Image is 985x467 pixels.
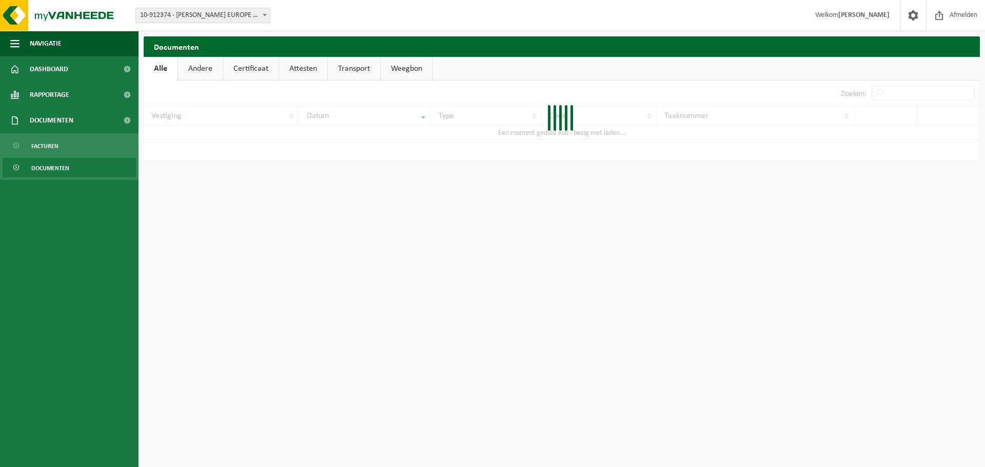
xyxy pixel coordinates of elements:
[144,36,980,56] h2: Documenten
[178,57,223,80] a: Andere
[135,8,270,23] span: 10-912374 - FIKE EUROPE - HERENTALS
[3,158,136,177] a: Documenten
[30,82,69,108] span: Rapportage
[381,57,432,80] a: Weegbon
[31,136,58,156] span: Facturen
[136,8,270,23] span: 10-912374 - FIKE EUROPE - HERENTALS
[30,31,62,56] span: Navigatie
[144,57,178,80] a: Alle
[30,56,68,82] span: Dashboard
[31,158,69,178] span: Documenten
[223,57,279,80] a: Certificaat
[328,57,380,80] a: Transport
[838,11,890,19] strong: [PERSON_NAME]
[30,108,73,133] span: Documenten
[3,136,136,155] a: Facturen
[279,57,327,80] a: Attesten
